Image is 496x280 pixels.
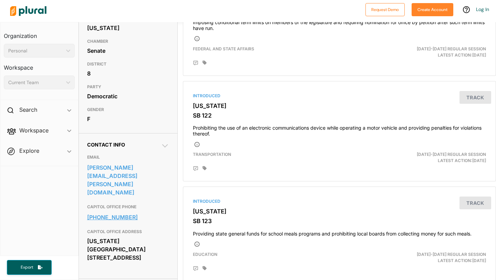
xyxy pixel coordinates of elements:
[87,83,169,91] h3: PARTY
[87,37,169,46] h3: CHAMBER
[390,251,491,264] div: Latest Action: [DATE]
[87,60,169,68] h3: DISTRICT
[87,203,169,211] h3: CAPITOL OFFICE PHONE
[87,212,169,222] a: [PHONE_NUMBER]
[87,46,169,56] div: Senate
[87,153,169,161] h3: EMAIL
[87,23,169,33] div: [US_STATE]
[193,218,486,224] h3: SB 123
[412,6,453,13] a: Create Account
[417,46,486,51] span: [DATE]-[DATE] Regular Session
[193,266,198,271] div: Add Position Statement
[193,228,486,237] h4: Providing state general funds for school meals programs and prohibiting local boards from collect...
[193,208,486,215] h3: [US_STATE]
[459,91,491,104] button: Track
[365,3,405,16] button: Request Demo
[87,106,169,114] h3: GENDER
[203,60,207,65] div: Add tags
[19,106,37,113] h2: Search
[417,252,486,257] span: [DATE]-[DATE] Regular Session
[193,16,486,31] h4: Imposing conditional term limits on members of the legislature and requiring nomination for offic...
[193,198,486,204] div: Introduced
[417,152,486,157] span: [DATE]-[DATE] Regular Session
[476,6,489,12] a: Log In
[87,68,169,79] div: 8
[87,142,125,148] span: Contact Info
[193,93,486,99] div: Introduced
[87,91,169,101] div: Democratic
[365,6,405,13] a: Request Demo
[4,26,75,41] h3: Organization
[7,260,52,275] button: Export
[193,112,486,119] h3: SB 122
[390,151,491,164] div: Latest Action: [DATE]
[8,79,63,86] div: Current Team
[87,162,169,198] a: [PERSON_NAME][EMAIL_ADDRESS][PERSON_NAME][DOMAIN_NAME]
[203,166,207,171] div: Add tags
[8,47,63,54] div: Personal
[412,3,453,16] button: Create Account
[87,236,169,263] div: [US_STATE][GEOGRAPHIC_DATA] [STREET_ADDRESS]
[193,46,254,51] span: Federal and State Affairs
[16,264,38,270] span: Export
[203,266,207,271] div: Add tags
[4,58,75,73] h3: Workspace
[193,60,198,66] div: Add Position Statement
[193,166,198,171] div: Add Position Statement
[193,252,217,257] span: Education
[193,102,486,109] h3: [US_STATE]
[193,122,486,137] h4: Prohibiting the use of an electronic communications device while operating a motor vehicle and pr...
[390,46,491,58] div: Latest Action: [DATE]
[459,197,491,209] button: Track
[193,152,231,157] span: Transportation
[87,114,169,124] div: F
[87,228,169,236] h3: CAPITOL OFFICE ADDRESS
